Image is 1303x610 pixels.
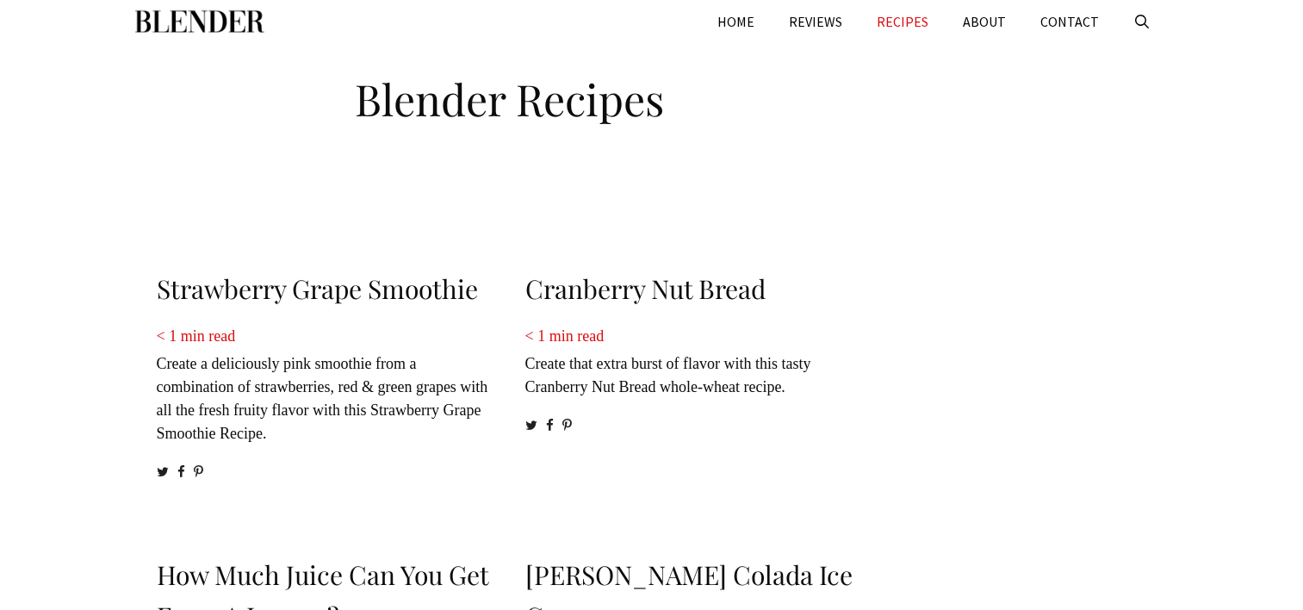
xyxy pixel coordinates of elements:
a: Cranberry Nut Bread [525,271,766,306]
h1: Blender Recipes [148,60,872,129]
span: < 1 [157,327,177,345]
a: Strawberry Grape Smoothie [157,271,478,306]
p: Create a deliciously pink smoothie from a combination of strawberries, red & green grapes with al... [157,325,494,445]
p: Create that extra burst of flavor with this tasty Cranberry Nut Bread whole-wheat recipe. [525,325,863,399]
span: min read [549,327,604,345]
span: < 1 [525,327,546,345]
iframe: Advertisement [910,69,1143,586]
span: min read [181,327,235,345]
